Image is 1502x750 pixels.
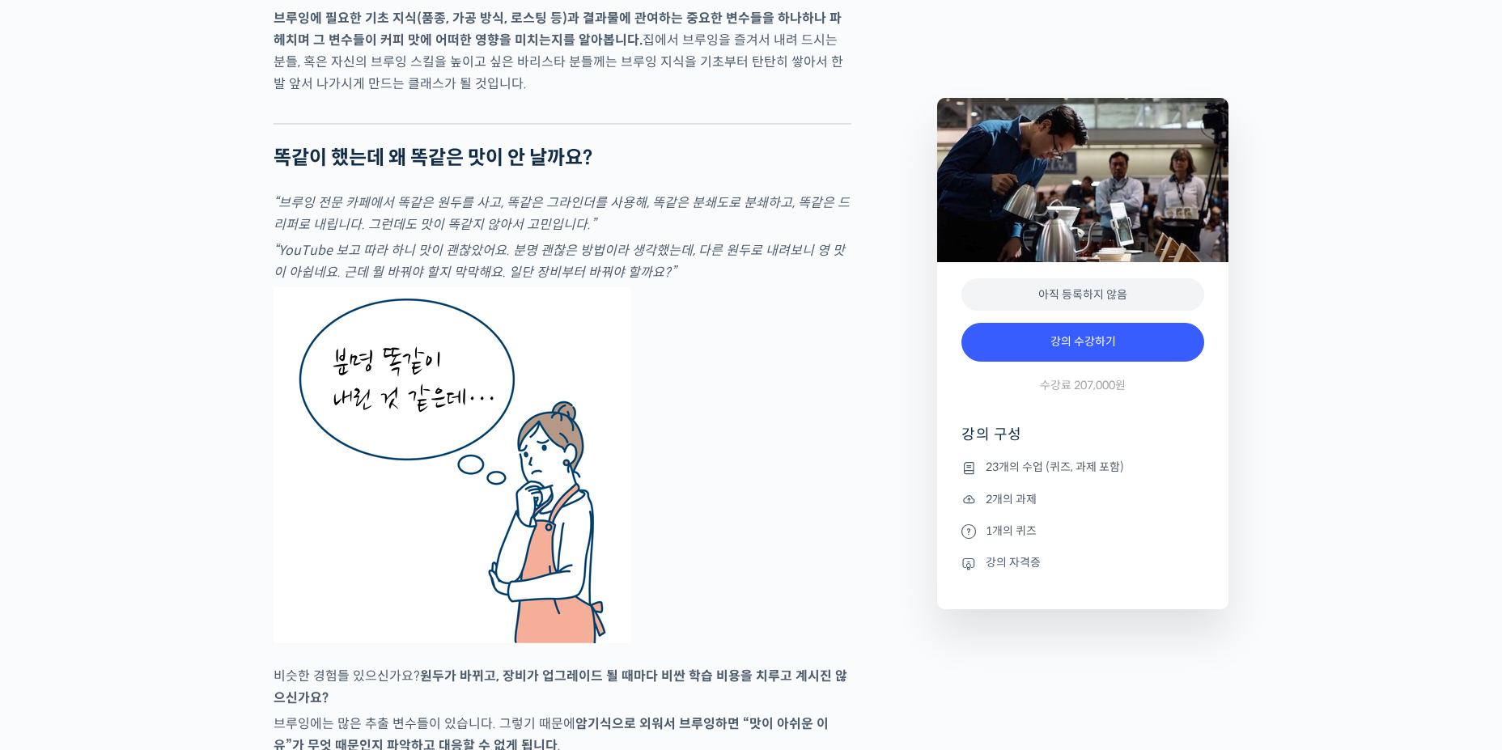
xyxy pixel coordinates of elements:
[274,194,850,233] em: “브루잉 전문 카페에서 똑같은 원두를 사고, 똑같은 그라인더를 사용해, 똑같은 분쇄도로 분쇄하고, 똑같은 드리퍼로 내립니다. 그런데도 맛이 똑같지 않아서 고민입니다.”
[274,10,842,49] strong: 브루잉에 필요한 기초 지식(품종, 가공 방식, 로스팅 등)과 결과물에 관여하는 중요한 변수들을 하나하나 파헤치며 그 변수들이 커피 맛에 어떠한 영향을 미치는지를 알아봅니다.
[274,242,845,281] em: “YouTube 보고 따라 하니 맛이 괜찮았어요. 분명 괜찮은 방법이라 생각했는데, 다른 원두로 내려보니 영 맛이 아쉽네요. 근데 뭘 바꿔야 할지 막막해요. 일단 장비부터 바...
[961,323,1204,362] a: 강의 수강하기
[961,521,1204,540] li: 1개의 퀴즈
[961,489,1204,509] li: 2개의 과제
[274,665,851,709] p: 비슷한 경험들 있으신가요?
[250,537,269,550] span: 설정
[961,425,1204,457] h4: 강의 구성
[51,537,61,550] span: 홈
[1040,378,1126,393] span: 수강료 207,000원
[274,146,592,170] strong: 똑같이 했는데 왜 똑같은 맛이 안 날까요?
[961,278,1204,311] div: 아직 등록하지 않음
[274,667,847,706] strong: 원두가 바뀌고, 장비가 업그레이드 될 때마다 비싼 학습 비용을 치루고 계시진 않으신가요?
[274,7,851,95] p: 집에서 브루잉을 즐겨서 내려 드시는 분들, 혹은 자신의 브루잉 스킬을 높이고 싶은 바리스타 분들께는 브루잉 지식을 기초부터 탄탄히 쌓아서 한발 앞서 나가시게 만드는 클래스가 ...
[961,458,1204,477] li: 23개의 수업 (퀴즈, 과제 포함)
[107,513,209,553] a: 대화
[961,553,1204,573] li: 강의 자격증
[148,538,168,551] span: 대화
[209,513,311,553] a: 설정
[5,513,107,553] a: 홈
